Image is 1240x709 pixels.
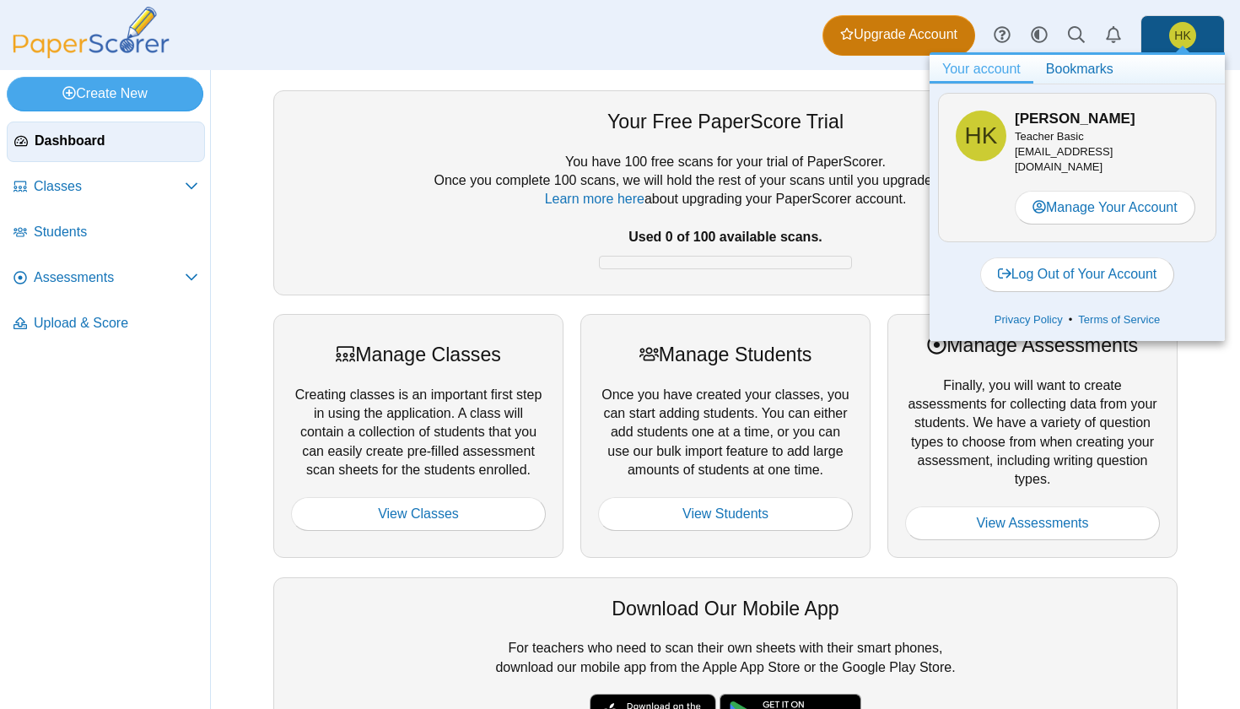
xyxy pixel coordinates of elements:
[980,257,1175,291] a: Log Out of Your Account
[905,332,1160,359] div: Manage Assessments
[1174,30,1190,41] span: Hannah Kaiser
[291,497,546,531] a: View Classes
[628,230,822,244] b: Used 0 of 100 available scans.
[7,167,205,208] a: Classes
[7,304,205,344] a: Upload & Score
[938,307,1216,333] div: •
[35,132,197,150] span: Dashboard
[956,111,1006,161] span: Hannah Kaiser
[34,177,185,196] span: Classes
[887,314,1178,558] div: Finally, you will want to create assessments for collecting data from your students. We have a va...
[1015,129,1199,176] div: [EMAIL_ADDRESS][DOMAIN_NAME]
[7,46,175,61] a: PaperScorer
[965,124,998,148] span: Hannah Kaiser
[930,55,1033,84] a: Your account
[34,223,198,241] span: Students
[34,314,198,333] span: Upload & Score
[1015,109,1199,129] h3: [PERSON_NAME]
[291,108,1160,135] div: Your Free PaperScore Trial
[7,122,205,162] a: Dashboard
[291,595,1160,622] div: Download Our Mobile App
[989,311,1069,328] a: Privacy Policy
[905,506,1160,540] a: View Assessments
[822,15,975,56] a: Upgrade Account
[598,497,853,531] a: View Students
[291,153,1160,278] div: You have 100 free scans for your trial of PaperScorer. Once you complete 100 scans, we will hold ...
[1072,311,1166,328] a: Terms of Service
[1169,22,1196,49] span: Hannah Kaiser
[34,268,185,287] span: Assessments
[7,258,205,299] a: Assessments
[598,341,853,368] div: Manage Students
[1015,191,1195,225] a: Manage Your Account
[1033,55,1126,84] a: Bookmarks
[545,192,644,206] a: Learn more here
[291,341,546,368] div: Manage Classes
[7,7,175,58] img: PaperScorer
[1140,15,1225,56] a: Hannah Kaiser
[1095,17,1132,54] a: Alerts
[580,314,871,558] div: Once you have created your classes, you can start adding students. You can either add students on...
[273,314,563,558] div: Creating classes is an important first step in using the application. A class will contain a coll...
[7,77,203,111] a: Create New
[1015,130,1084,143] span: Teacher Basic
[7,213,205,253] a: Students
[840,25,957,44] span: Upgrade Account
